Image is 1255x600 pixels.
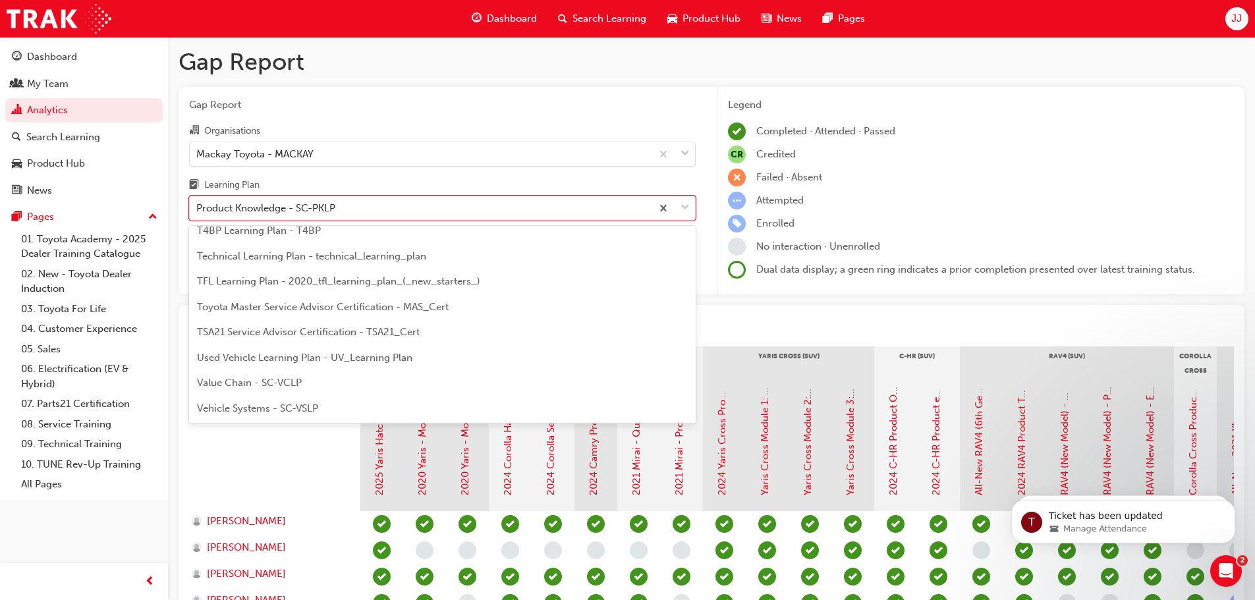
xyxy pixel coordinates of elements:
[197,250,426,262] span: Technical Learning Plan - technical_learning_plan
[26,130,100,145] div: Search Learning
[192,566,348,582] a: [PERSON_NAME]
[16,339,163,360] a: 05. Sales
[197,275,480,287] span: TFL Learning Plan - 2020_tfl_learning_plan_(_new_starters_)
[673,541,690,559] span: learningRecordVerb_NONE-icon
[1174,346,1217,379] div: Corolla Cross (SUV)
[27,49,77,65] div: Dashboard
[587,568,605,586] span: learningRecordVerb_PASS-icon
[501,568,519,586] span: learningRecordVerb_PASS-icon
[558,11,567,27] span: search-icon
[630,515,648,533] span: learningRecordVerb_PASS-icon
[544,515,562,533] span: learningRecordVerb_PASS-icon
[930,568,947,586] span: learningRecordVerb_PASS-icon
[960,346,1174,379] div: RAV4 (SUV)
[12,78,22,90] span: people-icon
[887,515,905,533] span: learningRecordVerb_PASS-icon
[16,299,163,319] a: 03. Toyota For Life
[16,454,163,475] a: 10. TUNE Rev-Up Training
[416,515,433,533] span: learningRecordVerb_PASS-icon
[715,541,733,559] span: learningRecordVerb_PASS-icon
[887,359,899,495] a: 2024 C-HR Product Overview
[192,514,348,529] a: [PERSON_NAME]
[189,180,199,192] span: learningplan-icon
[728,238,746,256] span: learningRecordVerb_NONE-icon
[5,178,163,203] a: News
[501,515,519,533] span: learningRecordVerb_PASS-icon
[179,47,1244,76] h1: Gap Report
[416,541,433,559] span: learningRecordVerb_NONE-icon
[972,515,990,533] span: learningRecordVerb_PASS-icon
[630,358,642,495] a: 2021 Mirai - Quick Start Video
[544,568,562,586] span: learningRecordVerb_PASS-icon
[197,326,420,338] span: TSA21 Service Advisor Certification - TSA21_Cert
[587,515,605,533] span: learningRecordVerb_PASS-icon
[12,132,21,144] span: search-icon
[930,515,947,533] span: learningRecordVerb_PASS-icon
[12,211,22,223] span: pages-icon
[1230,353,1242,495] a: All-New 2021 Kluger: Overview
[930,357,942,495] a: 2024 C-HR Product eLearning
[630,568,648,586] span: learningRecordVerb_PASS-icon
[657,5,751,32] a: car-iconProduct Hub
[844,568,862,586] span: learningRecordVerb_COMPLETE-icon
[27,156,85,171] div: Product Hub
[758,515,776,533] span: learningRecordVerb_COMPLETE-icon
[630,541,648,559] span: learningRecordVerb_NONE-icon
[1187,346,1199,495] a: Corolla Cross Product eLearning
[16,319,163,339] a: 04. Customer Experience
[801,568,819,586] span: learningRecordVerb_COMPLETE-icon
[572,11,646,26] span: Search Learning
[12,158,22,170] span: car-icon
[7,4,111,34] img: Trak
[1225,7,1248,30] button: JJ
[12,51,22,63] span: guage-icon
[1059,334,1071,495] a: RAV4 (New Model) - Heritage video
[777,11,802,26] span: News
[373,568,391,586] span: learningRecordVerb_PASS-icon
[192,540,348,555] a: [PERSON_NAME]
[1015,568,1033,586] span: learningRecordVerb_PASS-icon
[12,185,22,197] span: news-icon
[487,11,537,26] span: Dashboard
[1144,568,1161,586] span: learningRecordVerb_PASS-icon
[751,5,812,32] a: news-iconNews
[16,394,163,414] a: 07. Parts21 Certification
[1016,366,1028,495] a: 2024 RAV4 Product Training
[373,515,391,533] span: learningRecordVerb_PASS-icon
[673,568,690,586] span: learningRecordVerb_PASS-icon
[991,472,1255,564] iframe: Intercom notifications message
[16,474,163,495] a: All Pages
[1210,555,1242,587] iframe: Intercom live chat
[683,11,740,26] span: Product Hub
[16,229,163,264] a: 01. Toyota Academy - 2025 Dealer Training Catalogue
[189,125,199,137] span: organisation-icon
[501,541,519,559] span: learningRecordVerb_NONE-icon
[16,414,163,435] a: 08. Service Training
[715,515,733,533] span: learningRecordVerb_PASS-icon
[5,125,163,150] a: Search Learning
[5,45,163,69] a: Dashboard
[197,225,321,236] span: T4BP Learning Plan - T4BP
[27,183,52,198] div: News
[1101,568,1119,586] span: learningRecordVerb_PASS-icon
[756,217,795,229] span: Enrolled
[681,200,690,217] span: down-icon
[716,339,728,495] a: 2024 Yaris Cross Product Training
[459,515,476,533] span: learningRecordVerb_PASS-icon
[801,541,819,559] span: learningRecordVerb_COMPLETE-icon
[802,321,814,495] a: Yaris Cross Module 2: Spec & Features
[587,541,605,559] span: learningRecordVerb_NONE-icon
[801,515,819,533] span: learningRecordVerb_COMPLETE-icon
[673,515,690,533] span: learningRecordVerb_PASS-icon
[5,42,163,205] button: DashboardMy TeamAnalyticsSearch LearningProduct HubNews
[1237,555,1248,566] span: 2
[27,209,54,225] div: Pages
[459,568,476,586] span: learningRecordVerb_PASS-icon
[756,125,895,137] span: Completed · Attended · Passed
[758,568,776,586] span: learningRecordVerb_COMPLETE-icon
[27,76,69,92] div: My Team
